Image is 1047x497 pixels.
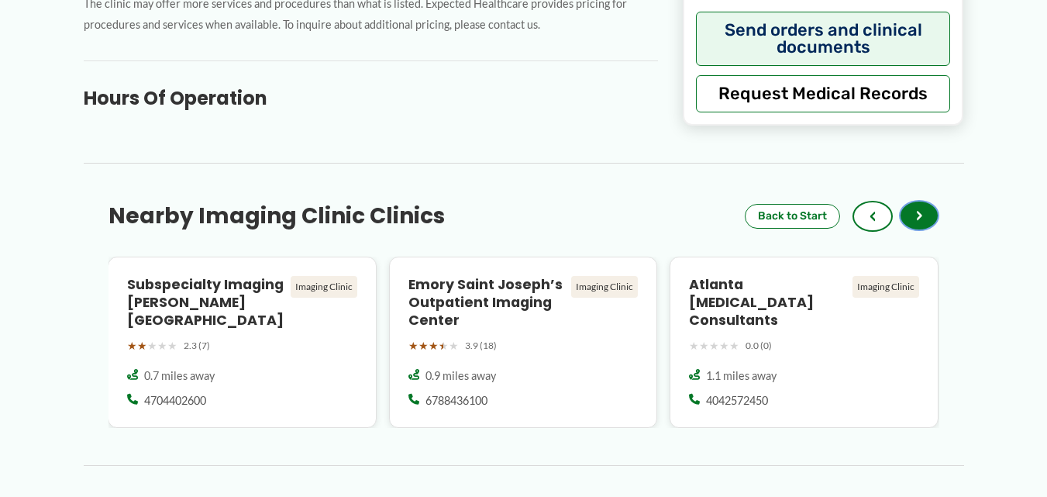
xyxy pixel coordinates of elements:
span: ★ [689,336,699,356]
a: Atlanta [MEDICAL_DATA] Consultants Imaging Clinic ★★★★★ 0.0 (0) 1.1 miles away 4042572450 [670,257,939,428]
span: ‹ [870,207,876,226]
span: › [916,206,922,225]
span: 0.7 miles away [144,368,215,384]
button: Send orders and clinical documents [696,12,951,66]
span: ★ [719,336,729,356]
h4: Emory Saint Joseph’s Outpatient Imaging Center [408,276,566,330]
button: › [899,200,939,231]
span: ★ [729,336,739,356]
button: ‹ [852,201,893,232]
button: Request Medical Records [696,75,951,112]
span: ★ [699,336,709,356]
h3: Nearby Imaging Clinic Clinics [108,202,445,230]
h3: Hours of Operation [84,86,658,110]
div: Imaging Clinic [571,276,638,298]
span: ★ [429,336,439,356]
span: ★ [449,336,459,356]
span: ★ [709,336,719,356]
a: Emory Saint Joseph’s Outpatient Imaging Center Imaging Clinic ★★★★★ 3.9 (18) 0.9 miles away 67884... [389,257,658,428]
span: 2.3 (7) [184,337,210,354]
button: Back to Start [745,204,840,229]
span: ★ [157,336,167,356]
span: 0.0 (0) [746,337,772,354]
span: ★ [418,336,429,356]
h4: Atlanta [MEDICAL_DATA] Consultants [689,276,846,330]
div: Imaging Clinic [852,276,919,298]
span: ★ [408,336,418,356]
h4: Subspecialty Imaging [PERSON_NAME][GEOGRAPHIC_DATA] [127,276,284,330]
span: ★ [167,336,177,356]
span: ★ [147,336,157,356]
span: 6788436100 [425,393,487,409]
span: 4704402600 [144,393,206,409]
a: Subspecialty Imaging [PERSON_NAME][GEOGRAPHIC_DATA] Imaging Clinic ★★★★★ 2.3 (7) 0.7 miles away 4... [108,257,377,428]
span: ★ [137,336,147,356]
div: Imaging Clinic [291,276,357,298]
span: ★ [439,336,449,356]
span: ★ [127,336,137,356]
span: 4042572450 [706,393,768,409]
span: 1.1 miles away [706,368,777,384]
span: 0.9 miles away [425,368,496,384]
span: 3.9 (18) [465,337,497,354]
